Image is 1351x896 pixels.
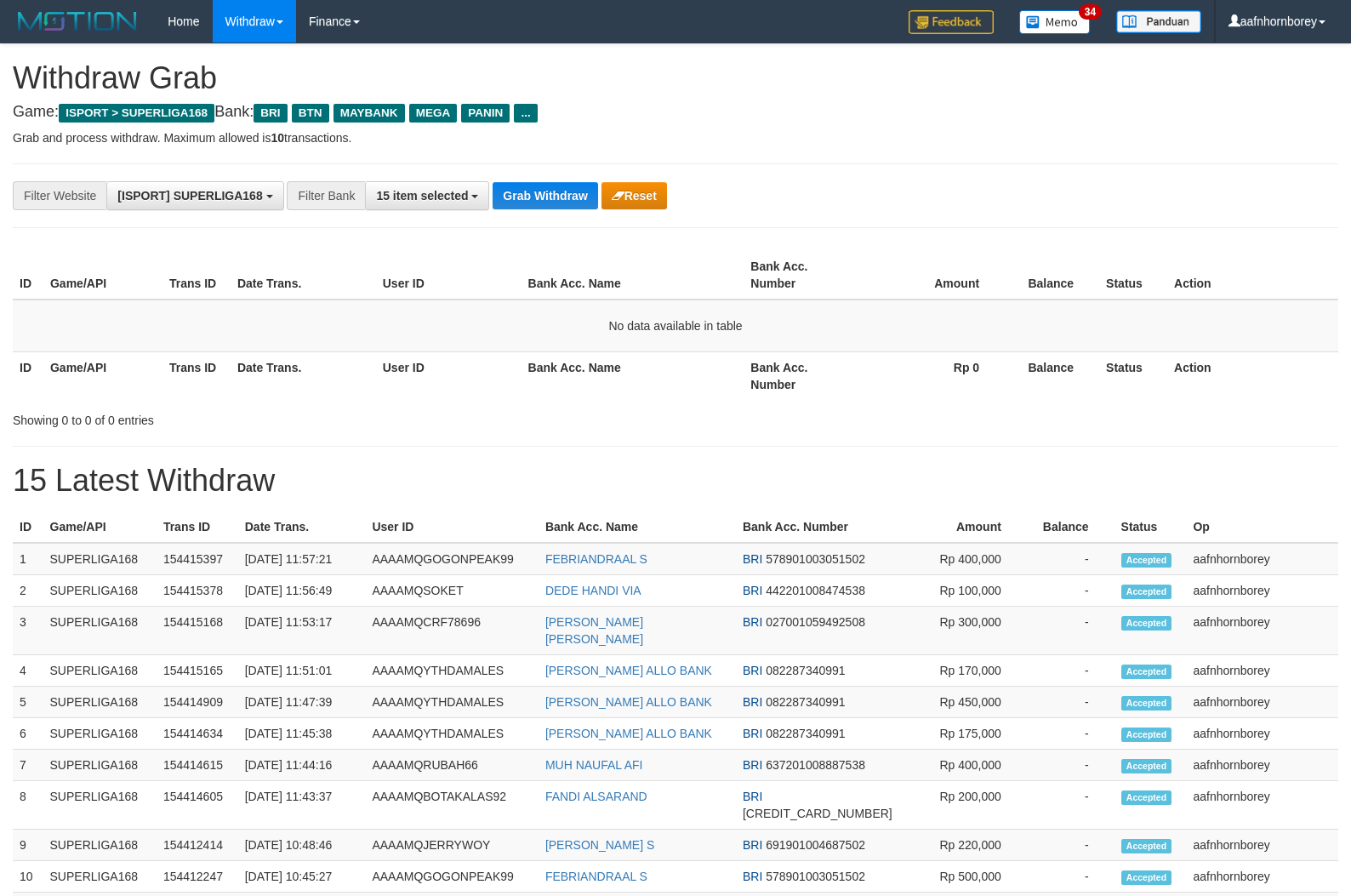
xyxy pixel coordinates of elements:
[43,861,157,893] td: SUPERLIGA168
[601,182,667,209] button: Reset
[43,655,157,687] td: SUPERLIGA168
[13,607,43,655] td: 3
[1099,351,1167,400] th: Status
[43,687,157,718] td: SUPERLIGA168
[157,543,238,575] td: 154415397
[743,664,762,677] span: BRI
[1027,781,1114,830] td: -
[1121,696,1172,711] span: Accepted
[238,575,366,607] td: [DATE] 11:56:49
[743,727,762,740] span: BRI
[545,758,643,772] a: MUH NAUFAL AFI
[545,695,712,709] a: [PERSON_NAME] ALLO BANK
[238,861,366,893] td: [DATE] 10:45:27
[333,104,405,123] span: MAYBANK
[1167,351,1338,400] th: Action
[522,351,744,400] th: Bank Acc. Name
[899,607,1027,655] td: Rp 300,000
[545,870,647,883] a: FEBRIANDRAAL S
[899,655,1027,687] td: Rp 170,000
[766,615,865,629] span: Copy 027001059492508 to clipboard
[365,543,539,575] td: AAAAMQGOGONPEAK99
[766,838,865,852] span: Copy 691901004687502 to clipboard
[365,750,539,781] td: AAAAMQRUBAH66
[1116,10,1201,33] img: panduan.png
[13,129,1338,146] p: Grab and process withdraw. Maximum allowed is transactions.
[1186,830,1338,861] td: aafnhornborey
[1005,351,1099,400] th: Balance
[13,104,1338,121] h4: Game: Bank:
[13,405,550,429] div: Showing 0 to 0 of 0 entries
[545,727,712,740] a: [PERSON_NAME] ALLO BANK
[157,718,238,750] td: 154414634
[13,655,43,687] td: 4
[1121,790,1172,805] span: Accepted
[743,807,892,820] span: Copy 594301016038535 to clipboard
[744,351,863,400] th: Bank Acc. Number
[766,584,865,597] span: Copy 442201008474538 to clipboard
[117,189,262,203] span: [ISPORT] SUPERLIGA168
[539,511,736,543] th: Bank Acc. Name
[43,750,157,781] td: SUPERLIGA168
[1027,543,1114,575] td: -
[1186,750,1338,781] td: aafnhornborey
[1027,830,1114,861] td: -
[899,575,1027,607] td: Rp 100,000
[13,861,43,893] td: 10
[13,750,43,781] td: 7
[162,251,231,300] th: Trans ID
[157,511,238,543] th: Trans ID
[43,351,162,400] th: Game/API
[231,251,376,300] th: Date Trans.
[545,552,647,566] a: FEBRIANDRAAL S
[287,181,365,210] div: Filter Bank
[1027,750,1114,781] td: -
[43,607,157,655] td: SUPERLIGA168
[899,861,1027,893] td: Rp 500,000
[1019,10,1091,34] img: Button%20Memo.svg
[43,718,157,750] td: SUPERLIGA168
[899,830,1027,861] td: Rp 220,000
[157,575,238,607] td: 154415378
[13,181,106,210] div: Filter Website
[899,718,1027,750] td: Rp 175,000
[43,830,157,861] td: SUPERLIGA168
[157,781,238,830] td: 154414605
[1186,861,1338,893] td: aafnhornborey
[743,552,762,566] span: BRI
[1027,575,1114,607] td: -
[899,543,1027,575] td: Rp 400,000
[1114,511,1187,543] th: Status
[743,790,762,803] span: BRI
[1121,728,1172,742] span: Accepted
[43,543,157,575] td: SUPERLIGA168
[238,687,366,718] td: [DATE] 11:47:39
[766,758,865,772] span: Copy 637201008887538 to clipboard
[13,781,43,830] td: 8
[1121,553,1172,568] span: Accepted
[766,727,845,740] span: Copy 082287340991 to clipboard
[43,251,162,300] th: Game/API
[13,830,43,861] td: 9
[1186,655,1338,687] td: aafnhornborey
[766,664,845,677] span: Copy 082287340991 to clipboard
[365,781,539,830] td: AAAAMQBOTAKALAS92
[13,687,43,718] td: 5
[43,511,157,543] th: Game/API
[157,830,238,861] td: 154412414
[376,251,522,300] th: User ID
[238,655,366,687] td: [DATE] 11:51:01
[899,687,1027,718] td: Rp 450,000
[1186,607,1338,655] td: aafnhornborey
[365,718,539,750] td: AAAAMQYTHDAMALES
[365,511,539,543] th: User ID
[1099,251,1167,300] th: Status
[461,104,510,123] span: PANIN
[238,607,366,655] td: [DATE] 11:53:17
[376,351,522,400] th: User ID
[106,181,283,210] button: [ISPORT] SUPERLIGA168
[13,464,1338,498] h1: 15 Latest Withdraw
[157,607,238,655] td: 154415168
[1167,251,1338,300] th: Action
[1027,511,1114,543] th: Balance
